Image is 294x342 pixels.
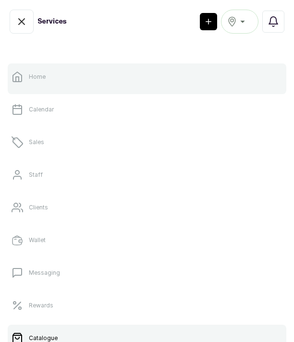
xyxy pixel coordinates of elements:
[29,269,60,277] p: Messaging
[29,302,53,309] p: Rewards
[29,204,48,211] p: Clients
[29,236,46,244] p: Wallet
[29,138,44,146] p: Sales
[29,106,54,113] p: Calendar
[8,63,286,90] a: Home
[37,17,67,26] h1: Services
[29,73,46,81] p: Home
[8,259,286,286] a: Messaging
[8,96,286,123] a: Calendar
[29,171,43,179] p: Staff
[8,161,286,188] a: Staff
[8,227,286,254] a: Wallet
[8,292,286,319] a: Rewards
[8,129,286,156] a: Sales
[29,334,58,342] p: Catalogue
[8,194,286,221] a: Clients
